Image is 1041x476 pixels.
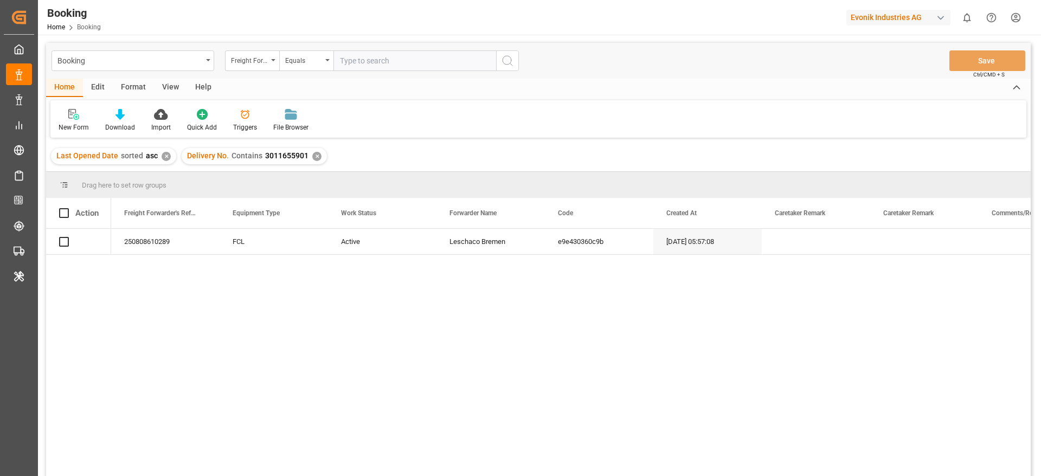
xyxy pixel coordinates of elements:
div: Leschaco Bremen [436,229,545,254]
div: Help [187,79,220,97]
div: Active [328,229,436,254]
div: 250808610289 [111,229,220,254]
span: Caretaker Remark [883,209,934,217]
button: Evonik Industries AG [846,7,955,28]
button: search button [496,50,519,71]
span: Ctrl/CMD + S [973,70,1005,79]
button: open menu [279,50,333,71]
div: e9e430360c9b [545,229,653,254]
button: Help Center [979,5,1004,30]
span: Code [558,209,573,217]
div: Format [113,79,154,97]
a: Home [47,23,65,31]
span: Caretaker Remark [775,209,825,217]
span: Forwarder Name [449,209,497,217]
button: Save [949,50,1025,71]
div: ✕ [312,152,322,161]
div: Booking [57,53,202,67]
span: Last Opened Date [56,151,118,160]
button: show 0 new notifications [955,5,979,30]
div: View [154,79,187,97]
div: Download [105,123,135,132]
div: FCL [220,229,328,254]
div: Press SPACE to select this row. [46,229,111,255]
span: Delivery No. [187,151,229,160]
span: asc [146,151,158,160]
div: Equals [285,53,322,66]
span: sorted [121,151,143,160]
div: Import [151,123,171,132]
div: File Browser [273,123,309,132]
input: Type to search [333,50,496,71]
span: Equipment Type [233,209,280,217]
div: Evonik Industries AG [846,10,950,25]
div: Quick Add [187,123,217,132]
div: Action [75,208,99,218]
button: open menu [52,50,214,71]
div: Triggers [233,123,257,132]
div: Home [46,79,83,97]
span: Work Status [341,209,376,217]
span: Drag here to set row groups [82,181,166,189]
div: Booking [47,5,101,21]
div: Freight Forwarder's Reference No. [231,53,268,66]
button: open menu [225,50,279,71]
span: 3011655901 [265,151,309,160]
span: Freight Forwarder's Reference No. [124,209,197,217]
div: Edit [83,79,113,97]
div: [DATE] 05:57:08 [653,229,762,254]
div: ✕ [162,152,171,161]
div: New Form [59,123,89,132]
span: Contains [232,151,262,160]
span: Created At [666,209,697,217]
